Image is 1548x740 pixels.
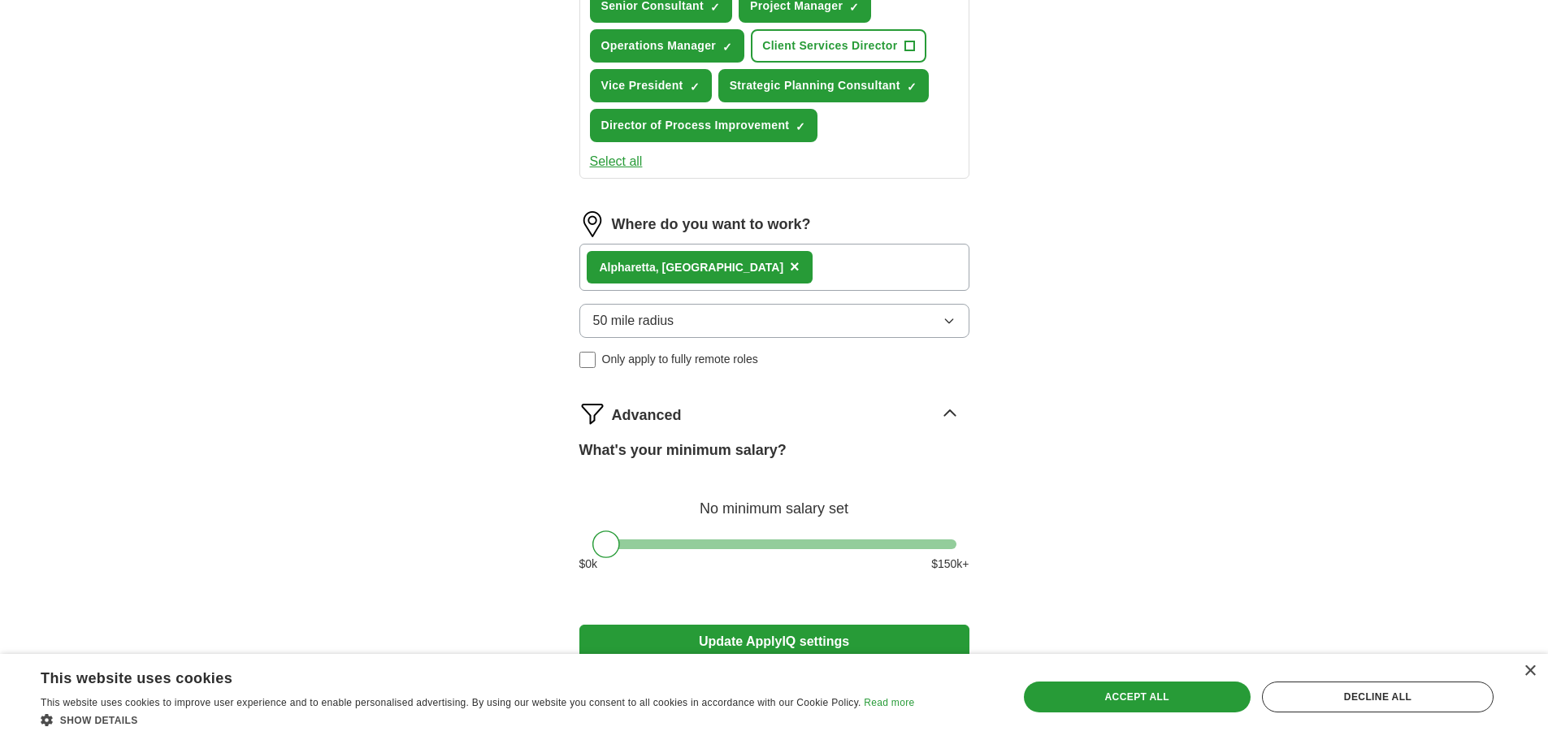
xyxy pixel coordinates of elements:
[790,255,800,279] button: ×
[864,697,914,708] a: Read more, opens a new window
[601,77,683,94] span: Vice President
[1024,682,1251,712] div: Accept all
[579,352,596,368] input: Only apply to fully remote roles
[590,152,643,171] button: Select all
[1262,682,1494,712] div: Decline all
[600,259,784,276] div: Alpharetta, [GEOGRAPHIC_DATA]
[593,311,674,331] span: 50 mile radius
[722,41,732,54] span: ✓
[579,304,969,338] button: 50 mile radius
[849,1,859,14] span: ✓
[730,77,900,94] span: Strategic Planning Consultant
[690,80,700,93] span: ✓
[601,37,717,54] span: Operations Manager
[579,400,605,426] img: filter
[1524,665,1536,677] div: Close
[579,481,969,520] div: No minimum salary set
[579,439,787,461] label: What's your minimum salary?
[751,29,926,63] button: Client Services Director
[41,664,874,688] div: This website uses cookies
[612,405,682,426] span: Advanced
[590,29,745,63] button: Operations Manager✓
[907,80,917,93] span: ✓
[590,109,818,142] button: Director of Process Improvement✓
[796,120,805,133] span: ✓
[790,257,800,275] span: ×
[41,697,861,708] span: This website uses cookies to improve user experience and to enable personalised advertising. By u...
[931,556,969,573] span: $ 150 k+
[590,69,712,102] button: Vice President✓
[579,625,969,659] button: Update ApplyIQ settings
[602,351,758,368] span: Only apply to fully remote roles
[718,69,929,102] button: Strategic Planning Consultant✓
[601,117,790,134] span: Director of Process Improvement
[710,1,720,14] span: ✓
[612,214,811,236] label: Where do you want to work?
[41,712,914,728] div: Show details
[579,211,605,237] img: location.png
[60,715,138,726] span: Show details
[762,37,897,54] span: Client Services Director
[579,556,598,573] span: $ 0 k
